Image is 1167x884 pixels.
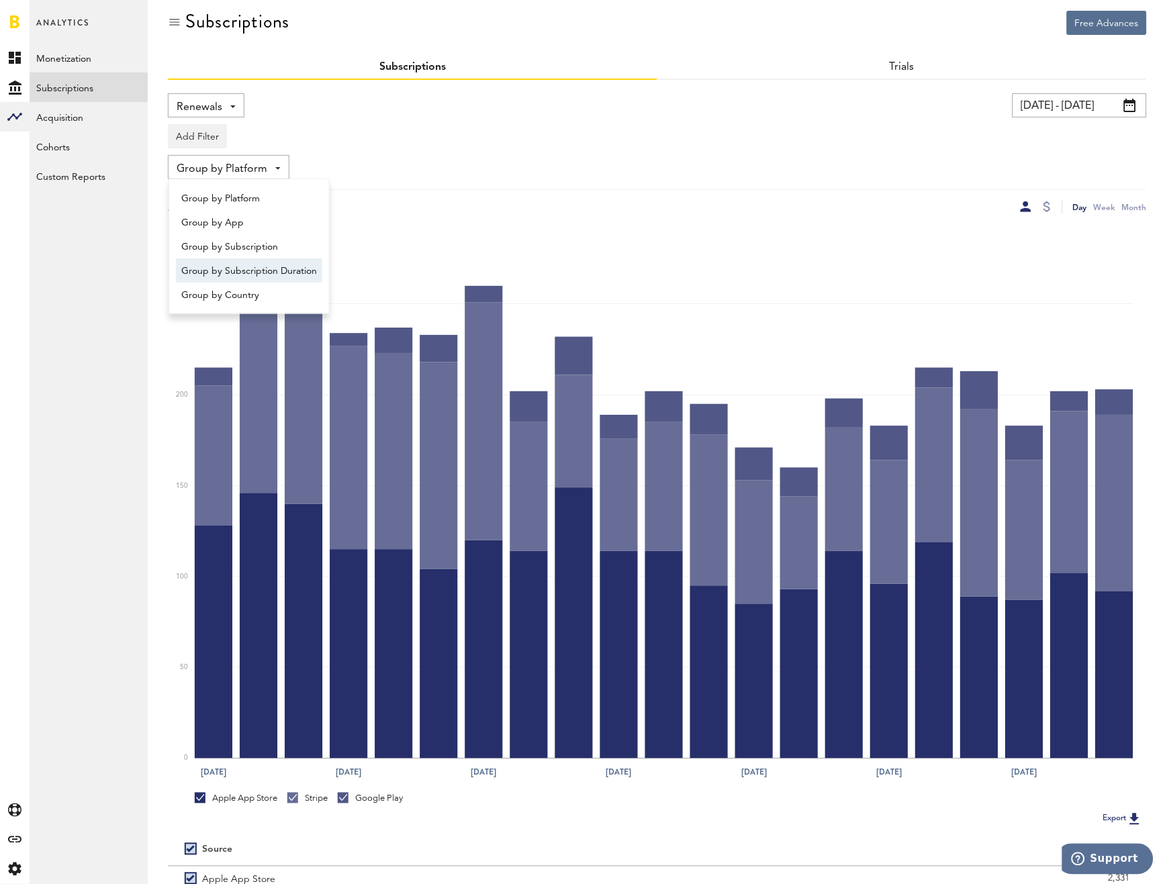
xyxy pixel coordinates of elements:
[176,186,322,210] a: Group by Platform
[177,158,267,181] span: Group by Platform
[181,260,317,283] span: Group by Subscription Duration
[36,15,89,43] span: Analytics
[606,766,632,778] text: [DATE]
[471,766,497,778] text: [DATE]
[176,573,188,580] text: 100
[181,187,317,210] span: Group by Platform
[30,161,148,191] a: Custom Reports
[1062,844,1154,877] iframe: Opens a widget where you can find more information
[379,62,446,72] a: Subscriptions
[1122,200,1147,214] div: Month
[184,755,188,762] text: 0
[176,392,188,399] text: 200
[1094,200,1115,214] div: Week
[180,665,188,671] text: 50
[168,124,227,148] button: Add Filter
[201,766,226,778] text: [DATE]
[176,283,322,307] a: Group by Country
[30,43,148,72] a: Monetization
[181,284,317,307] span: Group by Country
[176,234,322,258] a: Group by Subscription
[30,102,148,132] a: Acquisition
[1127,811,1143,827] img: Export
[177,96,222,119] span: Renewals
[1067,11,1147,35] button: Free Advances
[890,62,915,72] a: Trials
[30,132,148,161] a: Cohorts
[185,11,289,32] div: Subscriptions
[30,72,148,102] a: Subscriptions
[338,793,403,805] div: Google Play
[741,766,767,778] text: [DATE]
[1073,200,1087,214] div: Day
[287,793,328,805] div: Stripe
[181,211,317,234] span: Group by App
[176,483,188,489] text: 150
[674,844,1130,856] div: Period total
[336,766,361,778] text: [DATE]
[1012,766,1037,778] text: [DATE]
[202,844,232,856] div: Source
[181,236,317,258] span: Group by Subscription
[1099,810,1147,828] button: Export
[195,793,277,805] div: Apple App Store
[876,766,902,778] text: [DATE]
[176,258,322,283] a: Group by Subscription Duration
[176,210,322,234] a: Group by App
